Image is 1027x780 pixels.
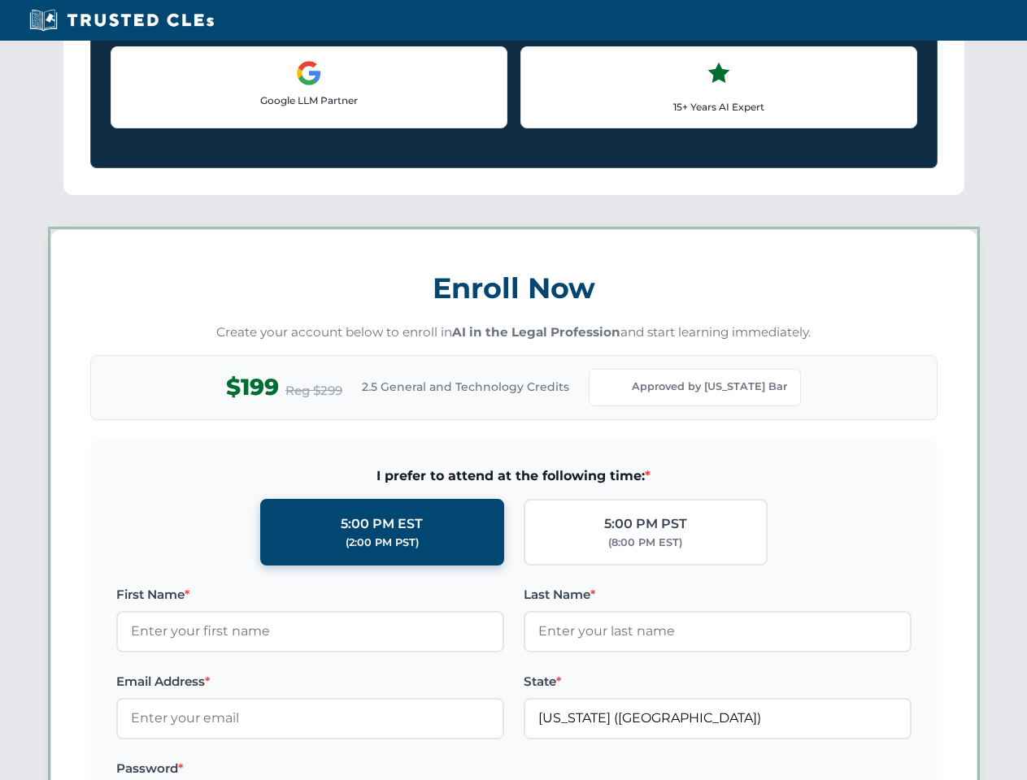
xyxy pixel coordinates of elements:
[90,262,938,314] h3: Enroll Now
[341,513,423,535] div: 5:00 PM EST
[116,611,504,652] input: Enter your first name
[116,698,504,739] input: Enter your email
[524,611,912,652] input: Enter your last name
[524,585,912,604] label: Last Name
[116,759,504,778] label: Password
[362,378,569,396] span: 2.5 General and Technology Credits
[604,513,687,535] div: 5:00 PM PST
[24,8,219,32] img: Trusted CLEs
[116,466,912,487] span: I prefer to attend at the following time:
[632,379,787,395] span: Approved by [US_STATE] Bar
[524,698,912,739] input: Florida (FL)
[346,535,419,551] div: (2:00 PM PST)
[524,672,912,691] label: State
[124,93,494,108] p: Google LLM Partner
[285,381,342,401] span: Reg $299
[608,535,682,551] div: (8:00 PM EST)
[603,376,625,399] img: Florida Bar
[116,672,504,691] label: Email Address
[296,60,322,86] img: Google
[90,323,938,342] p: Create your account below to enroll in and start learning immediately.
[534,99,903,115] p: 15+ Years AI Expert
[116,585,504,604] label: First Name
[452,324,620,340] strong: AI in the Legal Profession
[226,369,279,405] span: $199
